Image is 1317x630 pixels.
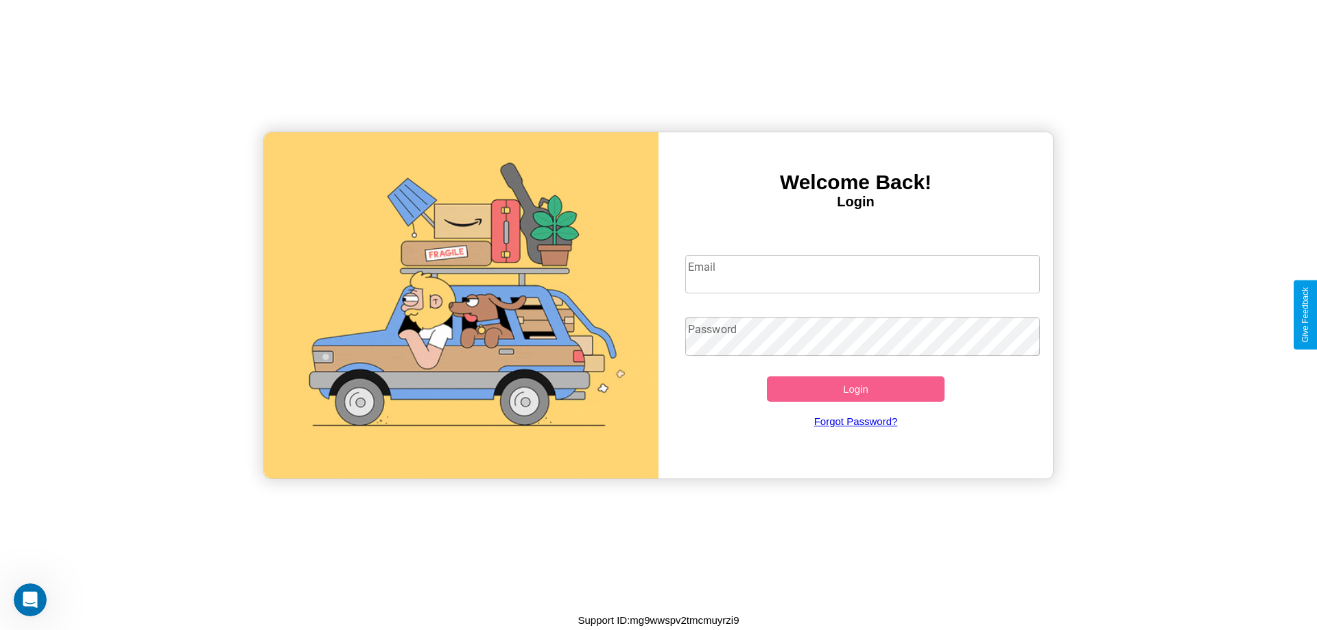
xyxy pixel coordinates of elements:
div: Give Feedback [1301,287,1310,343]
button: Login [767,376,945,402]
a: Forgot Password? [678,402,1034,441]
h4: Login [658,194,1053,210]
p: Support ID: mg9wwspv2tmcmuyrzi9 [578,611,739,629]
h3: Welcome Back! [658,171,1053,194]
img: gif [264,132,658,478]
iframe: Intercom live chat [14,583,47,616]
